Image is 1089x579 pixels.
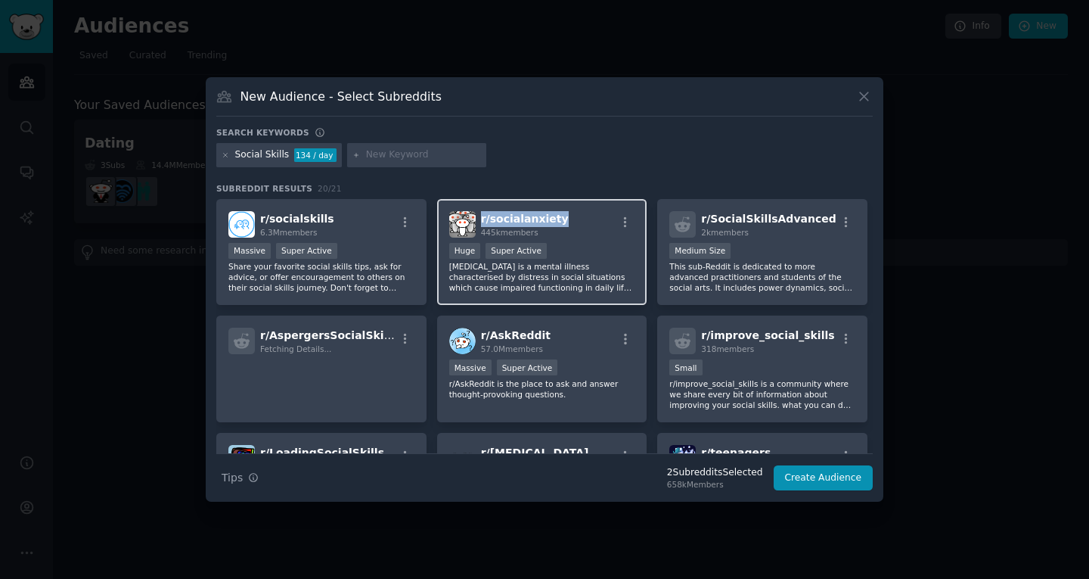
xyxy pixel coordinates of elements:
[318,184,342,193] span: 20 / 21
[222,470,243,486] span: Tips
[701,228,749,237] span: 2k members
[701,447,771,459] span: r/ teenagers
[235,148,290,162] div: Social Skills
[228,243,271,259] div: Massive
[449,261,635,293] p: [MEDICAL_DATA] is a mental illness characterised by distress in social situations which cause imp...
[294,148,337,162] div: 134 / day
[228,261,414,293] p: Share your favorite social skills tips, ask for advice, or offer encouragement to others on their...
[701,213,836,225] span: r/ SocialSkillsAdvanced
[481,228,538,237] span: 445k members
[449,378,635,400] p: r/AskReddit is the place to ask and answer thought-provoking questions.
[240,89,442,104] h3: New Audience - Select Subreddits
[449,360,492,375] div: Massive
[260,447,384,459] span: r/ LoadingSocialSkills
[701,329,834,341] span: r/ improve_social_skills
[366,148,481,162] input: New Keyword
[449,328,476,354] img: AskReddit
[260,329,398,341] span: r/ AspergersSocialSkills
[216,183,312,194] span: Subreddit Results
[486,243,547,259] div: Super Active
[449,211,476,238] img: socialanxiety
[449,243,481,259] div: Huge
[481,344,543,353] span: 57.0M members
[481,213,569,225] span: r/ socialanxiety
[276,243,337,259] div: Super Active
[216,127,309,138] h3: Search keywords
[260,213,334,225] span: r/ socialskills
[228,445,255,472] img: LoadingSocialSkills
[260,228,318,237] span: 6.3M members
[667,466,763,480] div: 2 Subreddit s Selected
[701,344,754,353] span: 318 members
[669,360,702,375] div: Small
[449,445,476,472] img: aspergers
[228,211,255,238] img: socialskills
[669,445,696,472] img: teenagers
[669,378,855,410] p: r/improve_social_skills is a community where we share every bit of information about improving yo...
[667,479,763,490] div: 658k Members
[260,344,331,353] span: Fetching Details...
[497,360,558,375] div: Super Active
[481,447,589,459] span: r/ [MEDICAL_DATA]
[481,329,551,341] span: r/ AskReddit
[216,465,264,491] button: Tips
[774,465,873,491] button: Create Audience
[669,261,855,293] p: This sub-Reddit is dedicated to more advanced practitioners and students of the social arts. It i...
[669,243,731,259] div: Medium Size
